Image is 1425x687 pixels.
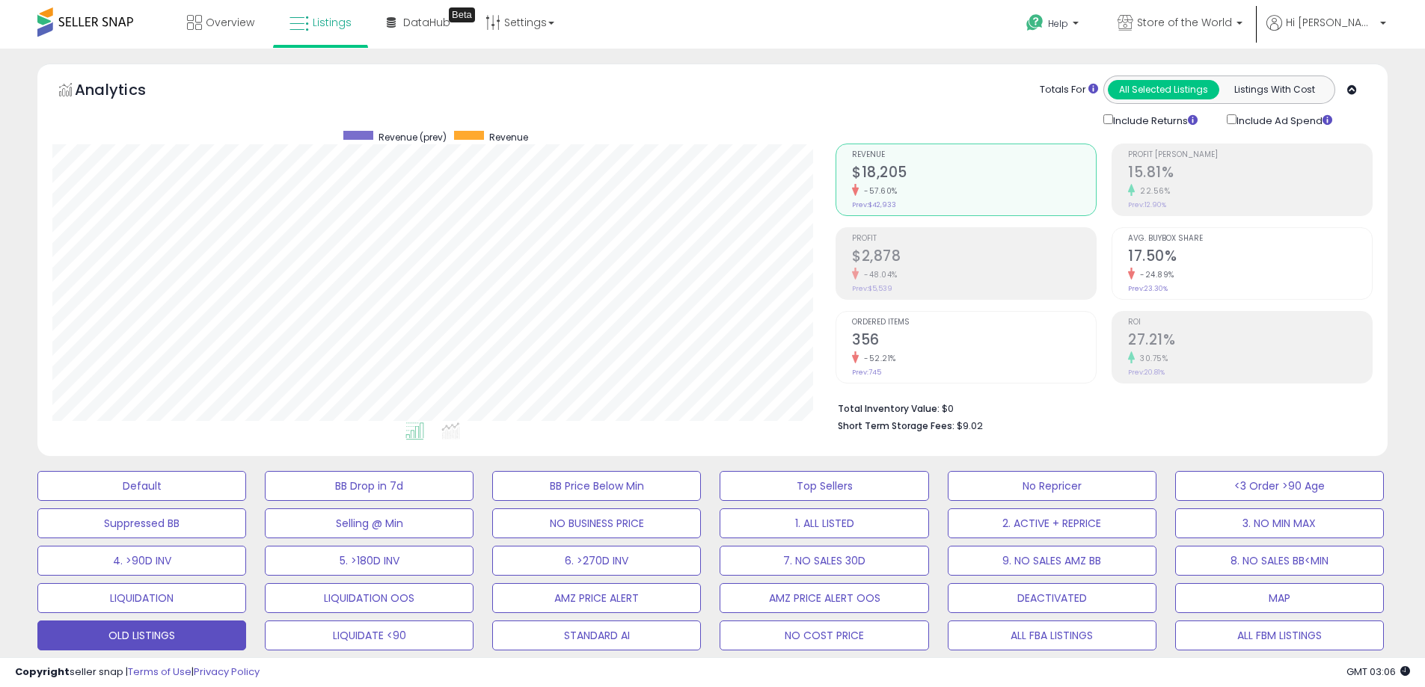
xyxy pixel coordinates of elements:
[265,471,474,501] button: BB Drop in 7d
[852,164,1096,184] h2: $18,205
[37,471,246,501] button: Default
[1092,111,1216,129] div: Include Returns
[1128,318,1372,327] span: ROI
[1026,13,1044,32] i: Get Help
[948,546,1156,576] button: 9. NO SALES AMZ BB
[1175,471,1384,501] button: <3 Order >90 Age
[37,620,246,650] button: OLD LISTINGS
[1346,665,1410,679] span: 2025-08-18 03:06 GMT
[852,368,881,377] small: Prev: 745
[859,353,896,364] small: -52.21%
[859,185,898,197] small: -57.60%
[852,235,1096,243] span: Profit
[852,331,1096,351] h2: 356
[852,284,892,293] small: Prev: $5,539
[1175,583,1384,613] button: MAP
[1137,15,1232,30] span: Store of the World
[449,7,475,22] div: Tooltip anchor
[1128,164,1372,184] h2: 15.81%
[1286,15,1376,30] span: Hi [PERSON_NAME]
[1128,151,1372,159] span: Profit [PERSON_NAME]
[1216,111,1356,129] div: Include Ad Spend
[15,665,70,679] strong: Copyright
[957,419,983,433] span: $9.02
[720,546,928,576] button: 7. NO SALES 30D
[1040,83,1098,97] div: Totals For
[1108,80,1219,99] button: All Selected Listings
[948,620,1156,650] button: ALL FBA LISTINGS
[852,200,896,209] small: Prev: $42,933
[1128,235,1372,243] span: Avg. Buybox Share
[15,665,260,680] div: seller snap | |
[1128,247,1372,268] h2: 17.50%
[492,546,701,576] button: 6. >270D INV
[948,471,1156,501] button: No Repricer
[1219,80,1330,99] button: Listings With Cost
[206,15,254,30] span: Overview
[75,79,175,104] h5: Analytics
[489,131,528,144] span: Revenue
[1128,331,1372,351] h2: 27.21%
[1048,17,1068,30] span: Help
[265,508,474,538] button: Selling @ Min
[948,583,1156,613] button: DEACTIVATED
[492,620,701,650] button: STANDARD AI
[265,546,474,576] button: 5. >180D INV
[1128,200,1166,209] small: Prev: 12.90%
[1014,2,1094,49] a: Help
[265,620,474,650] button: LIQUIDATE <90
[859,269,898,280] small: -48.04%
[852,151,1096,159] span: Revenue
[1175,546,1384,576] button: 8. NO SALES BB<MIN
[194,665,260,679] a: Privacy Policy
[265,583,474,613] button: LIQUIDATION OOS
[492,508,701,538] button: NO BUSINESS PRICE
[403,15,450,30] span: DataHub
[838,398,1361,416] li: $0
[720,583,928,613] button: AMZ PRICE ALERT OOS
[1128,284,1168,293] small: Prev: 23.30%
[948,508,1156,538] button: 2. ACTIVE + REPRICE
[1175,620,1384,650] button: ALL FBM LISTINGS
[128,665,191,679] a: Terms of Use
[838,419,954,432] b: Short Term Storage Fees:
[852,318,1096,327] span: Ordered Items
[492,471,701,501] button: BB Price Below Min
[720,620,928,650] button: NO COST PRICE
[37,546,246,576] button: 4. >90D INV
[379,131,447,144] span: Revenue (prev)
[1135,353,1168,364] small: 30.75%
[37,583,246,613] button: LIQUIDATION
[720,471,928,501] button: Top Sellers
[492,583,701,613] button: AMZ PRICE ALERT
[852,247,1096,268] h2: $2,878
[720,508,928,538] button: 1. ALL LISTED
[313,15,352,30] span: Listings
[37,508,246,538] button: Suppressed BB
[1135,269,1174,280] small: -24.89%
[1175,508,1384,538] button: 3. NO MIN MAX
[1135,185,1170,197] small: 22.56%
[1128,368,1165,377] small: Prev: 20.81%
[838,402,940,415] b: Total Inventory Value:
[1266,15,1386,49] a: Hi [PERSON_NAME]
